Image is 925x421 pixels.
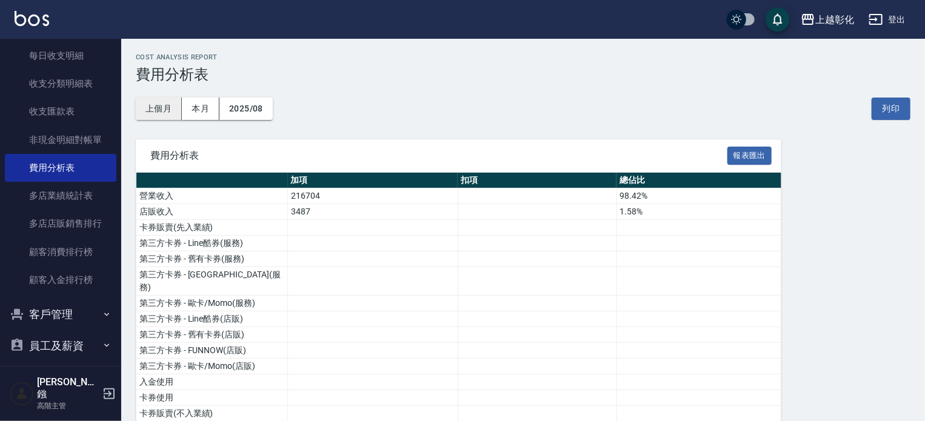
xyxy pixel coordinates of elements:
button: 上個月 [136,98,182,120]
a: 收支分類明細表 [5,70,116,98]
h5: [PERSON_NAME]鏹 [37,376,99,400]
span: 費用分析表 [150,150,727,162]
div: 上越彰化 [815,12,854,27]
td: 店販收入 [136,204,288,220]
th: 加項 [288,173,458,188]
button: 商品管理 [5,361,116,393]
button: save [766,7,790,31]
a: 費用分析表 [5,154,116,182]
a: 顧客消費排行榜 [5,238,116,266]
h2: Cost analysis Report [136,53,910,61]
td: 第三方卡券 - 舊有卡券(店販) [136,327,288,343]
button: 報表匯出 [727,147,772,165]
td: 第三方卡券 - 歐卡/Momo(服務) [136,296,288,311]
td: 第三方卡券 - FUNNOW(店販) [136,343,288,359]
th: 總佔比 [616,173,781,188]
img: Logo [15,11,49,26]
td: 第三方卡券 - Line酷券(店販) [136,311,288,327]
a: 顧客入金排行榜 [5,266,116,294]
td: 216704 [288,188,458,204]
button: 列印 [872,98,910,120]
td: 第三方卡券 - 舊有卡券(服務) [136,251,288,267]
td: 3487 [288,204,458,220]
button: 客戶管理 [5,299,116,330]
img: Person [10,382,34,406]
td: 入金使用 [136,374,288,390]
button: 2025/08 [219,98,273,120]
a: 收支匯款表 [5,98,116,125]
td: 98.42% [616,188,781,204]
td: 第三方卡券 - 歐卡/Momo(店販) [136,359,288,374]
p: 高階主管 [37,400,99,411]
button: 本月 [182,98,219,120]
h3: 費用分析表 [136,66,910,83]
td: 第三方卡券 - Line酷券(服務) [136,236,288,251]
th: 扣項 [458,173,616,188]
a: 非現金明細對帳單 [5,126,116,154]
button: 員工及薪資 [5,330,116,362]
button: 上越彰化 [796,7,859,32]
a: 多店店販銷售排行 [5,210,116,237]
td: 1.58% [616,204,781,220]
td: 營業收入 [136,188,288,204]
td: 第三方卡券 - [GEOGRAPHIC_DATA](服務) [136,267,288,296]
a: 多店業績統計表 [5,182,116,210]
td: 卡券販賣(先入業績) [136,220,288,236]
button: 登出 [864,8,910,31]
td: 卡券使用 [136,390,288,406]
a: 每日收支明細 [5,42,116,70]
